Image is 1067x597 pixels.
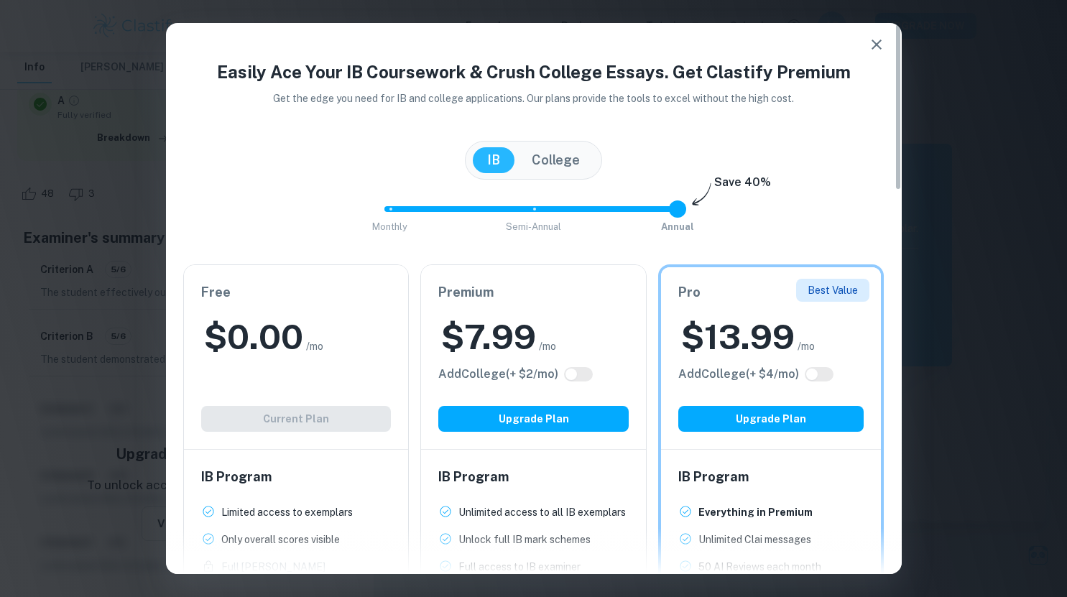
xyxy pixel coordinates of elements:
[438,467,629,487] h6: IB Program
[678,406,864,432] button: Upgrade Plan
[372,221,407,232] span: Monthly
[201,282,392,302] h6: Free
[253,91,814,106] p: Get the edge you need for IB and college applications. Our plans provide the tools to excel witho...
[692,182,711,207] img: subscription-arrow.svg
[458,504,626,520] p: Unlimited access to all IB exemplars
[204,314,303,360] h2: $ 0.00
[798,338,815,354] span: /mo
[183,59,884,85] h4: Easily Ace Your IB Coursework & Crush College Essays. Get Clastify Premium
[714,174,771,198] h6: Save 40%
[473,147,514,173] button: IB
[306,338,323,354] span: /mo
[517,147,594,173] button: College
[438,406,629,432] button: Upgrade Plan
[678,366,799,383] h6: Click to see all the additional College features.
[678,467,864,487] h6: IB Program
[681,314,795,360] h2: $ 13.99
[438,366,558,383] h6: Click to see all the additional College features.
[661,221,694,232] span: Annual
[201,467,392,487] h6: IB Program
[678,282,864,302] h6: Pro
[438,282,629,302] h6: Premium
[808,282,858,298] p: Best Value
[698,504,813,520] p: Everything in Premium
[221,504,353,520] p: Limited access to exemplars
[441,314,536,360] h2: $ 7.99
[539,338,556,354] span: /mo
[506,221,561,232] span: Semi-Annual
